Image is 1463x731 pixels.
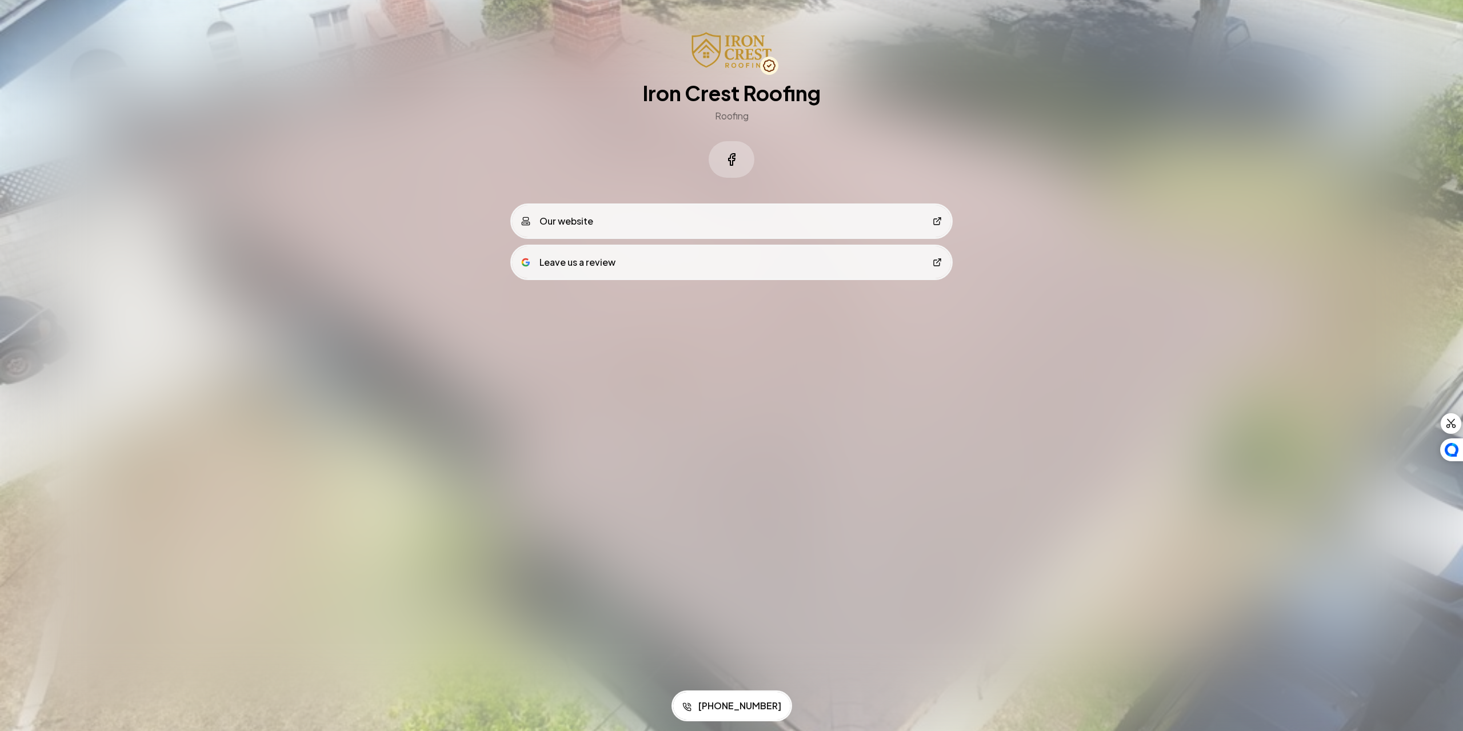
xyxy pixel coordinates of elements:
[512,205,951,237] a: Our website
[521,258,530,267] img: google logo
[642,82,821,105] h1: Iron Crest Roofing
[512,246,951,278] a: google logoLeave us a review
[521,255,615,269] div: Leave us a review
[715,109,749,123] h3: Roofing
[691,32,772,68] img: Iron Crest Roofing
[673,692,790,720] a: [PHONE_NUMBER]
[521,214,593,228] div: Our website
